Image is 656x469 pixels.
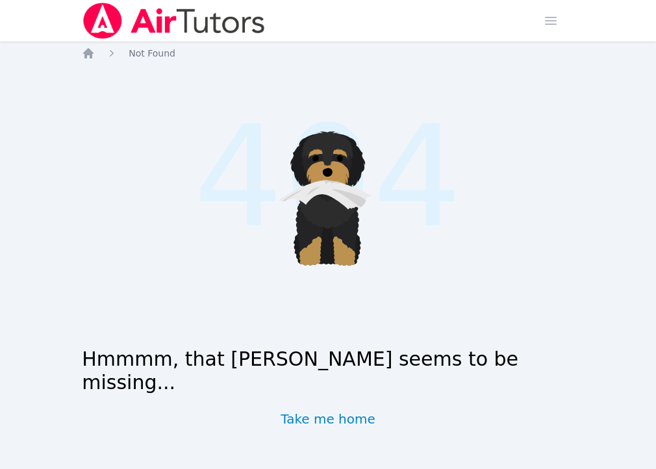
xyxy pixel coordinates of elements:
a: Take me home [281,410,375,428]
nav: Breadcrumb [82,47,574,60]
a: Not Found [129,47,175,60]
img: Air Tutors [82,3,266,39]
h1: Hmmmm, that [PERSON_NAME] seems to be missing... [82,348,574,394]
span: 404 [194,71,462,283]
span: Not Found [129,48,175,58]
